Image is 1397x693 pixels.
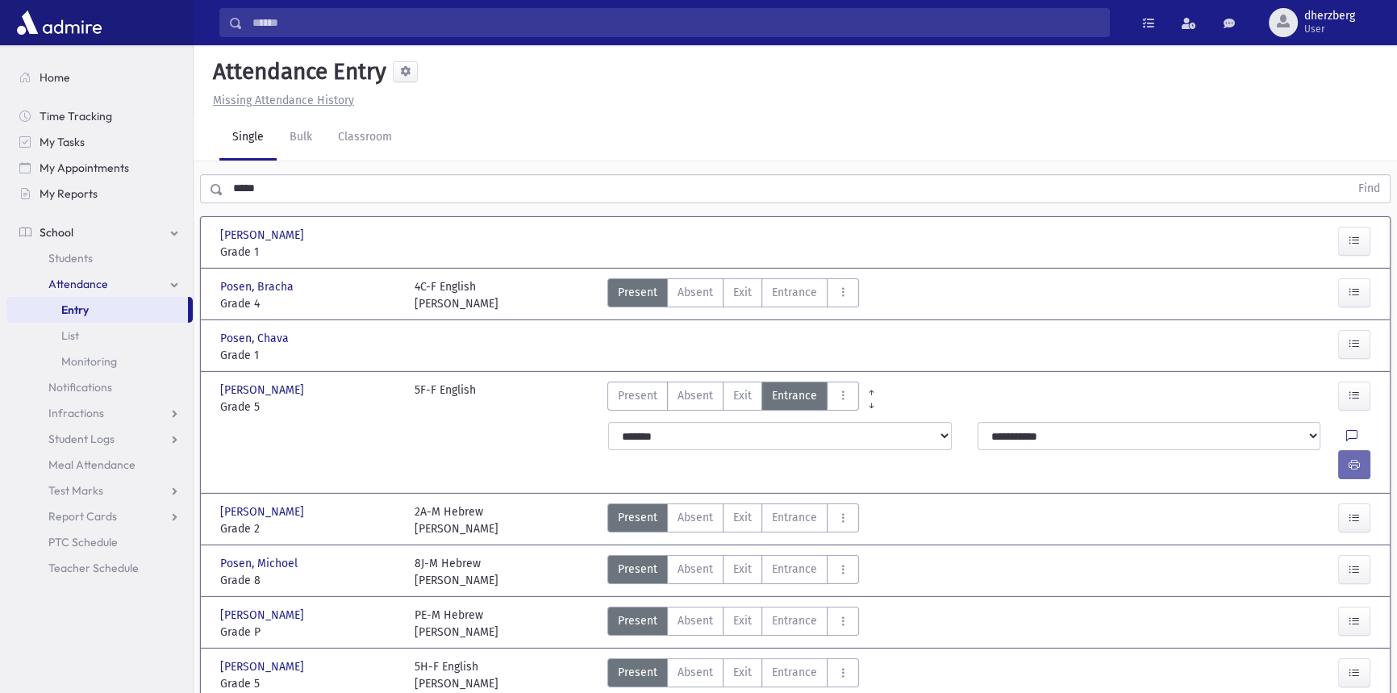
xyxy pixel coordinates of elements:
[48,251,93,265] span: Students
[6,503,193,529] a: Report Cards
[6,400,193,426] a: Infractions
[220,624,398,641] span: Grade P
[48,432,115,446] span: Student Logs
[6,155,193,181] a: My Appointments
[40,109,112,123] span: Time Tracking
[220,330,292,347] span: Posen, Chava
[220,347,398,364] span: Grade 1
[415,555,498,589] div: 8J-M Hebrew [PERSON_NAME]
[48,483,103,498] span: Test Marks
[6,65,193,90] a: Home
[6,103,193,129] a: Time Tracking
[772,561,817,578] span: Entrance
[772,284,817,301] span: Entrance
[6,323,193,349] a: List
[6,349,193,374] a: Monitoring
[61,328,79,343] span: List
[678,509,713,526] span: Absent
[325,115,405,161] a: Classroom
[618,509,657,526] span: Present
[220,244,398,261] span: Grade 1
[13,6,106,39] img: AdmirePro
[40,225,73,240] span: School
[733,284,752,301] span: Exit
[220,658,307,675] span: [PERSON_NAME]
[40,135,85,149] span: My Tasks
[6,426,193,452] a: Student Logs
[40,161,129,175] span: My Appointments
[6,245,193,271] a: Students
[6,529,193,555] a: PTC Schedule
[48,535,118,549] span: PTC Schedule
[243,8,1109,37] input: Search
[206,58,386,86] h5: Attendance Entry
[6,271,193,297] a: Attendance
[6,181,193,207] a: My Reports
[607,382,859,415] div: AttTypes
[206,94,354,107] a: Missing Attendance History
[678,387,713,404] span: Absent
[772,387,817,404] span: Entrance
[678,561,713,578] span: Absent
[61,354,117,369] span: Monitoring
[618,612,657,629] span: Present
[219,115,277,161] a: Single
[607,658,859,692] div: AttTypes
[6,452,193,478] a: Meal Attendance
[733,509,752,526] span: Exit
[220,278,297,295] span: Posen, Bracha
[618,664,657,681] span: Present
[48,380,112,395] span: Notifications
[772,509,817,526] span: Entrance
[48,509,117,524] span: Report Cards
[607,555,859,589] div: AttTypes
[733,387,752,404] span: Exit
[6,478,193,503] a: Test Marks
[733,612,752,629] span: Exit
[415,658,498,692] div: 5H-F English [PERSON_NAME]
[733,561,752,578] span: Exit
[607,607,859,641] div: AttTypes
[415,503,498,537] div: 2A-M Hebrew [PERSON_NAME]
[61,303,89,317] span: Entry
[618,561,657,578] span: Present
[220,503,307,520] span: [PERSON_NAME]
[220,555,301,572] span: Posen, Michoel
[415,278,498,312] div: 4C-F English [PERSON_NAME]
[220,675,398,692] span: Grade 5
[220,399,398,415] span: Grade 5
[48,277,108,291] span: Attendance
[6,129,193,155] a: My Tasks
[678,612,713,629] span: Absent
[48,406,104,420] span: Infractions
[220,227,307,244] span: [PERSON_NAME]
[220,572,398,589] span: Grade 8
[1349,175,1390,202] button: Find
[213,94,354,107] u: Missing Attendance History
[220,607,307,624] span: [PERSON_NAME]
[6,374,193,400] a: Notifications
[40,186,98,201] span: My Reports
[6,297,188,323] a: Entry
[220,295,398,312] span: Grade 4
[220,382,307,399] span: [PERSON_NAME]
[607,503,859,537] div: AttTypes
[6,555,193,581] a: Teacher Schedule
[415,382,476,415] div: 5F-F English
[1304,10,1355,23] span: dherzberg
[415,607,498,641] div: PE-M Hebrew [PERSON_NAME]
[678,284,713,301] span: Absent
[678,664,713,681] span: Absent
[607,278,859,312] div: AttTypes
[48,561,139,575] span: Teacher Schedule
[277,115,325,161] a: Bulk
[48,457,136,472] span: Meal Attendance
[40,70,70,85] span: Home
[1304,23,1355,35] span: User
[618,284,657,301] span: Present
[618,387,657,404] span: Present
[772,612,817,629] span: Entrance
[6,219,193,245] a: School
[220,520,398,537] span: Grade 2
